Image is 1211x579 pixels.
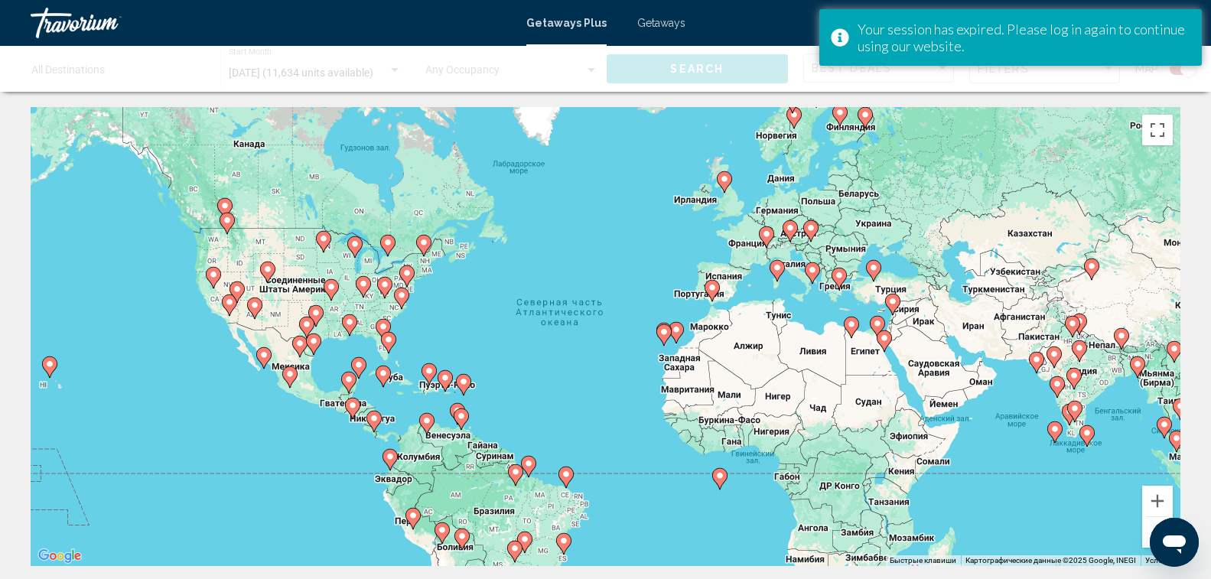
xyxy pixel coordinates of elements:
[858,21,1190,54] div: Your session has expired. Please log in again to continue using our website.
[1142,115,1173,145] button: Включить полноэкранный режим
[637,17,685,29] a: Getaways
[34,546,85,566] a: Открыть эту область в Google Картах (в новом окне)
[1150,518,1199,567] iframe: Кнопка запуска окна обмена сообщениями
[1142,486,1173,516] button: Увеличить
[31,8,511,38] a: Travorium
[890,555,956,566] button: Быстрые клавиши
[1142,517,1173,548] button: Уменьшить
[1145,556,1176,564] a: Условия
[965,556,1136,564] span: Картографические данные ©2025 Google, INEGI
[526,17,607,29] a: Getaways Plus
[34,546,85,566] img: Google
